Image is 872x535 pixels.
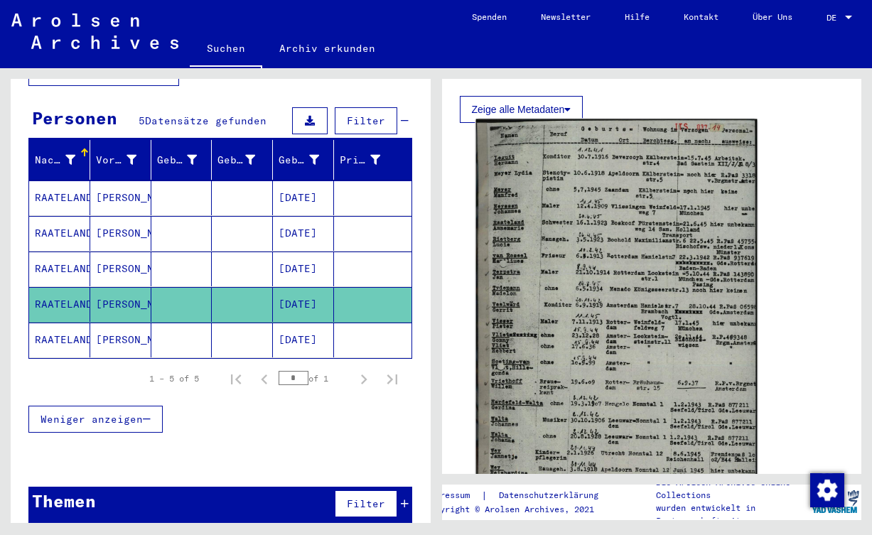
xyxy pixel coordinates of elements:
button: First page [222,364,250,393]
div: Prisoner # [340,148,398,171]
a: Archiv erkunden [262,31,392,65]
div: Themen [32,488,96,514]
mat-cell: [PERSON_NAME] [90,323,151,357]
mat-cell: [PERSON_NAME] [90,287,151,322]
div: Geburt‏ [217,148,273,171]
span: Weniger anzeigen [41,413,143,426]
img: Arolsen_neg.svg [11,13,178,49]
div: Prisoner # [340,153,380,168]
div: Personen [32,105,117,131]
a: Impressum [425,488,481,503]
img: 001.jpg [475,119,756,512]
mat-cell: [PERSON_NAME] [90,180,151,215]
mat-cell: RAATELAND [29,180,90,215]
span: 5 [139,114,145,127]
mat-cell: [DATE] [273,252,334,286]
span: Datensätze gefunden [145,114,267,127]
div: Vorname [96,148,154,171]
a: Suchen [190,31,262,68]
mat-cell: RAATELAND [29,287,90,322]
span: Filter [347,114,385,127]
div: Geburtsdatum [279,148,337,171]
button: Weniger anzeigen [28,406,163,433]
mat-header-cell: Geburtsdatum [273,140,334,180]
mat-cell: [DATE] [273,287,334,322]
span: DE [827,13,842,23]
p: wurden entwickelt in Partnerschaft mit [656,502,809,527]
mat-cell: [DATE] [273,323,334,357]
button: Previous page [250,364,279,393]
button: Filter [335,107,397,134]
mat-cell: [PERSON_NAME] [90,216,151,251]
mat-cell: RAATELAND [29,216,90,251]
div: of 1 [279,372,350,385]
mat-header-cell: Geburtsname [151,140,212,180]
div: | [425,488,615,503]
div: Vorname [96,153,136,168]
button: Next page [350,364,378,393]
mat-header-cell: Vorname [90,140,151,180]
button: Last page [378,364,407,393]
mat-cell: [DATE] [273,216,334,251]
p: Copyright © Arolsen Archives, 2021 [425,503,615,516]
a: Datenschutzerklärung [488,488,615,503]
div: Nachname [35,153,75,168]
div: Geburtsdatum [279,153,319,168]
mat-cell: RAATELAND [29,252,90,286]
div: Geburtsname [157,148,215,171]
div: Geburt‏ [217,153,255,168]
mat-cell: [DATE] [273,180,334,215]
p: Die Arolsen Archives Online-Collections [656,476,809,502]
div: Nachname [35,148,93,171]
div: Geburtsname [157,153,198,168]
mat-cell: [PERSON_NAME] [90,252,151,286]
mat-header-cell: Geburt‏ [212,140,273,180]
mat-cell: RAATELAND [29,323,90,357]
img: Zustimmung ändern [810,473,844,507]
mat-header-cell: Nachname [29,140,90,180]
div: 1 – 5 of 5 [149,372,199,385]
button: Filter [335,490,397,517]
mat-header-cell: Prisoner # [334,140,411,180]
span: Filter [347,497,385,510]
button: Zeige alle Metadaten [460,96,583,123]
